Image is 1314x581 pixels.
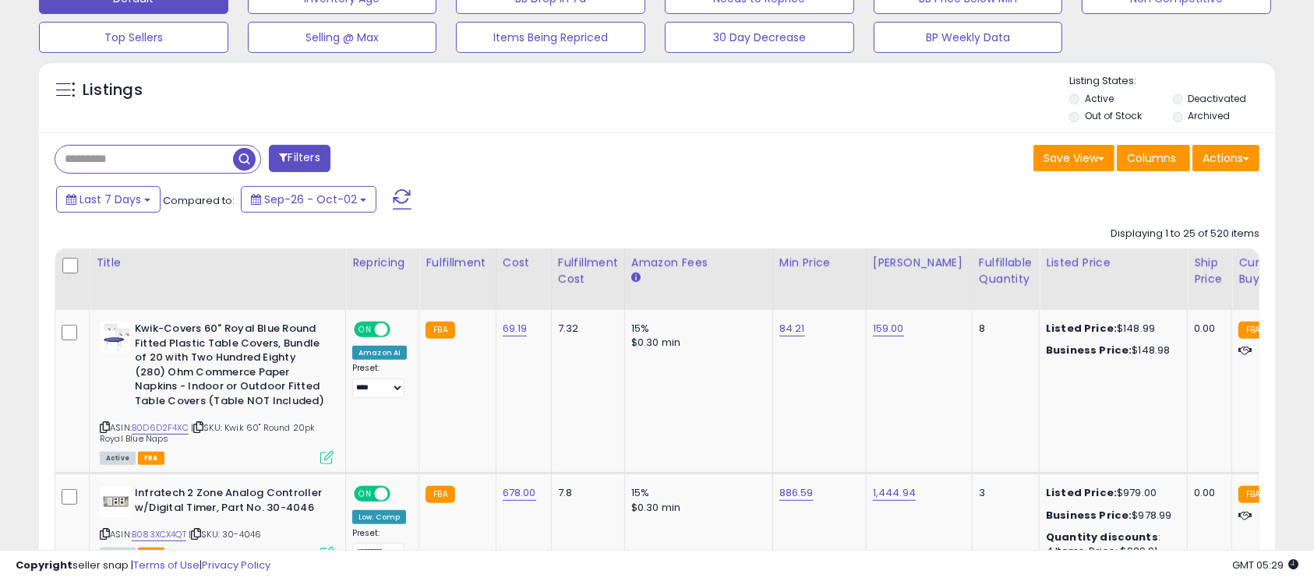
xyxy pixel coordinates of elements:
span: 2025-10-10 05:29 GMT [1232,558,1298,572]
small: FBA [1238,486,1267,503]
b: Quantity discounts [1046,530,1158,544]
div: [PERSON_NAME] [873,255,966,271]
span: FBA [138,452,164,465]
small: FBA [426,486,454,503]
a: 84.21 [779,321,805,336]
button: Top Sellers [39,22,228,53]
div: Cost [503,255,545,271]
div: 7.32 [558,322,613,336]
div: seller snap | | [16,558,270,573]
div: Repricing [352,255,412,271]
div: $148.98 [1046,343,1175,357]
small: FBA [1238,322,1267,339]
button: Selling @ Max [248,22,437,53]
small: Amazon Fees. [631,271,641,285]
h5: Listings [83,79,143,101]
label: Out of Stock [1085,109,1142,122]
b: Business Price: [1046,343,1132,357]
button: Filters [269,145,330,172]
button: Sep-26 - Oct-02 [241,186,376,213]
span: Last 7 Days [79,192,141,207]
div: Fulfillment [426,255,489,271]
b: Business Price: [1046,508,1132,523]
div: Displaying 1 to 25 of 520 items [1111,227,1259,241]
span: | SKU: Kwik 60" Round 20pk Royal Blue Naps [100,421,315,445]
div: $0.30 min [631,501,761,515]
div: Listed Price [1046,255,1181,271]
div: Amazon AI [352,346,407,360]
strong: Copyright [16,558,72,572]
button: 30 Day Decrease [665,22,854,53]
div: Min Price [779,255,860,271]
span: Columns [1127,150,1176,166]
a: 678.00 [503,485,536,501]
div: Title [96,255,339,271]
div: Preset: [352,528,407,563]
div: Ship Price [1194,255,1225,287]
b: Infratech 2 Zone Analog Controller w/Digital Timer, Part No. 30-4046 [135,486,324,519]
span: All listings currently available for purchase on Amazon [100,452,136,465]
div: 3 [979,486,1027,500]
b: Listed Price: [1046,321,1117,336]
a: B083XCX4QT [132,528,186,541]
button: Last 7 Days [56,186,161,213]
span: ON [355,323,375,336]
div: 0.00 [1194,486,1220,500]
button: Save View [1033,145,1114,171]
small: FBA [426,322,454,339]
a: Privacy Policy [202,558,270,572]
span: OFF [388,323,413,336]
a: 159.00 [873,321,904,336]
div: Preset: [352,363,407,398]
div: 15% [631,486,761,500]
span: Compared to: [163,193,235,208]
label: Deactivated [1188,92,1246,105]
button: BP Weekly Data [874,22,1063,53]
div: $0.30 min [631,336,761,350]
button: Actions [1192,145,1259,171]
div: : [1046,530,1175,544]
div: Fulfillable Quantity [979,255,1033,287]
button: Columns [1117,145,1190,171]
div: 7.8 [558,486,613,500]
div: 0.00 [1194,322,1220,336]
div: ASIN: [100,322,334,463]
p: Listing States: [1069,74,1274,89]
span: | SKU: 30-4046 [189,528,261,541]
div: $978.99 [1046,509,1175,523]
a: B0D6D2F4XC [132,421,189,435]
label: Archived [1188,109,1230,122]
a: 1,444.94 [873,485,916,501]
a: 886.59 [779,485,814,501]
span: ON [355,488,375,501]
a: 69.19 [503,321,528,336]
label: Active [1085,92,1114,105]
img: 31qi5HN9QML._SL40_.jpg [100,486,131,517]
button: Items Being Repriced [456,22,645,53]
span: Sep-26 - Oct-02 [264,192,357,207]
div: Low. Comp [352,510,406,524]
b: Listed Price: [1046,485,1117,500]
div: Fulfillment Cost [558,255,618,287]
div: 15% [631,322,761,336]
b: Kwik-Covers 60" Royal Blue Round Fitted Plastic Table Covers, Bundle of 20 with Two Hundred Eight... [135,322,324,412]
div: Amazon Fees [631,255,766,271]
span: OFF [388,488,413,501]
div: $979.00 [1046,486,1175,500]
div: $148.99 [1046,322,1175,336]
img: 31iaIejxltL._SL40_.jpg [100,322,131,353]
div: ASIN: [100,486,334,558]
a: Terms of Use [133,558,200,572]
div: 8 [979,322,1027,336]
